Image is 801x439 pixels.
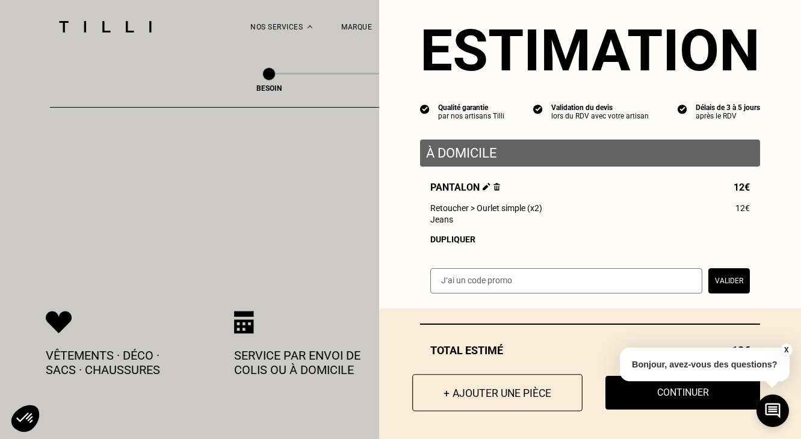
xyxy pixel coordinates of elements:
button: Valider [708,268,750,293]
span: Retoucher > Ourlet simple (x2) [430,203,542,213]
input: J‘ai un code promo [430,268,702,293]
span: Pantalon [430,182,500,193]
div: lors du RDV avec votre artisan [551,112,649,120]
p: À domicile [426,146,754,161]
div: par nos artisans Tilli [438,112,504,120]
div: Dupliquer [430,235,750,244]
button: X [780,343,792,357]
img: icon list info [678,103,687,114]
img: Éditer [483,183,490,191]
section: Estimation [420,17,760,84]
span: 12€ [735,203,750,213]
span: Jeans [430,215,453,224]
img: Supprimer [493,183,500,191]
div: Délais de 3 à 5 jours [696,103,760,112]
div: Total estimé [420,344,760,357]
div: Qualité garantie [438,103,504,112]
div: après le RDV [696,112,760,120]
span: 12€ [734,182,750,193]
div: Validation du devis [551,103,649,112]
button: Continuer [605,376,760,410]
p: Bonjour, avez-vous des questions? [620,348,790,381]
img: icon list info [533,103,543,114]
button: + Ajouter une pièce [412,374,583,411]
img: icon list info [420,103,430,114]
